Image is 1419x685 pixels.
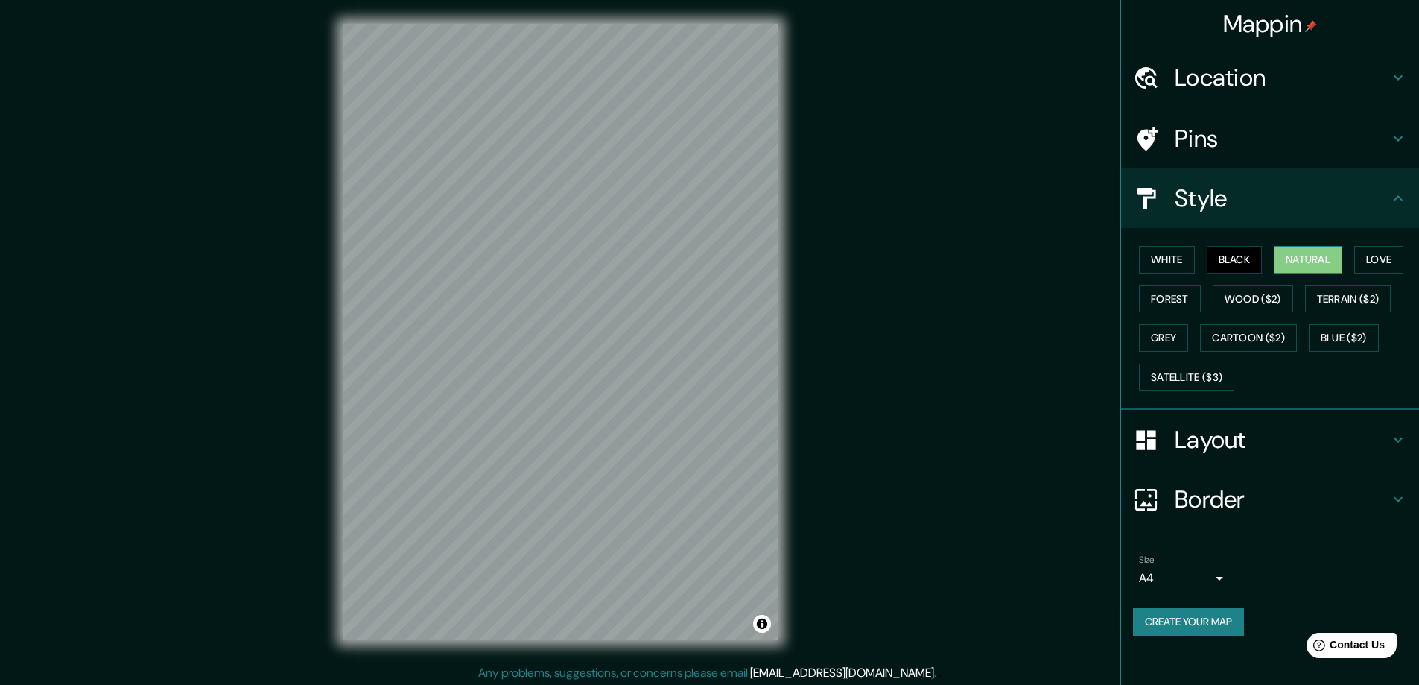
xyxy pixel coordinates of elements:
button: Blue ($2) [1309,324,1379,352]
h4: Location [1175,63,1389,92]
button: Wood ($2) [1213,285,1293,313]
button: Grey [1139,324,1188,352]
button: Create your map [1133,608,1244,636]
h4: Pins [1175,124,1389,154]
h4: Mappin [1223,9,1318,39]
button: Natural [1274,246,1342,274]
button: Terrain ($2) [1305,285,1391,313]
button: Cartoon ($2) [1200,324,1297,352]
button: Forest [1139,285,1201,313]
h4: Border [1175,484,1389,514]
div: Style [1121,168,1419,228]
div: . [939,664,942,682]
div: Location [1121,48,1419,107]
label: Size [1139,554,1155,566]
div: . [936,664,939,682]
button: Black [1207,246,1263,274]
p: Any problems, suggestions, or concerns please email . [478,664,936,682]
img: pin-icon.png [1305,20,1317,32]
iframe: Help widget launcher [1286,627,1403,669]
a: [EMAIL_ADDRESS][DOMAIN_NAME] [750,665,934,681]
button: White [1139,246,1195,274]
div: Layout [1121,410,1419,470]
h4: Layout [1175,425,1389,455]
div: Pins [1121,109,1419,168]
canvas: Map [343,24,778,640]
div: A4 [1139,566,1228,590]
h4: Style [1175,183,1389,213]
button: Love [1354,246,1403,274]
button: Toggle attribution [753,615,771,633]
button: Satellite ($3) [1139,364,1234,391]
div: Border [1121,470,1419,529]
